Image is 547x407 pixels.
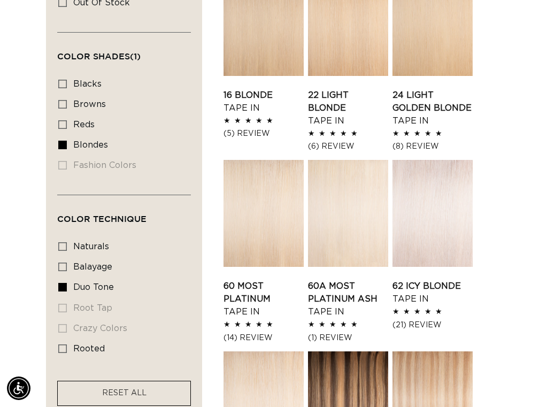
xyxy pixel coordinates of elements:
a: RESET ALL [102,387,147,400]
a: 24 Light Golden Blonde Tape In [392,89,473,127]
span: RESET ALL [102,389,147,397]
span: duo tone [73,283,114,291]
a: 22 Light Blonde Tape In [308,89,388,127]
span: rooted [73,344,105,353]
span: reds [73,120,95,129]
span: balayage [73,263,112,271]
span: blacks [73,80,102,88]
summary: Color Technique (0 selected) [57,195,191,234]
a: 60 Most Platinum Tape In [224,280,304,318]
summary: Color Shades (1 selected) [57,33,191,71]
span: blondes [73,141,108,149]
iframe: Chat Widget [494,356,547,407]
a: 60A Most Platinum Ash Tape In [308,280,388,318]
span: browns [73,100,106,109]
div: Accessibility Menu [7,377,30,400]
span: (1) [130,51,141,61]
a: 62 Icy Blonde Tape In [392,280,473,305]
a: 16 Blonde Tape In [224,89,304,114]
span: naturals [73,242,109,251]
span: Color Technique [57,214,147,224]
span: Color Shades [57,51,141,61]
